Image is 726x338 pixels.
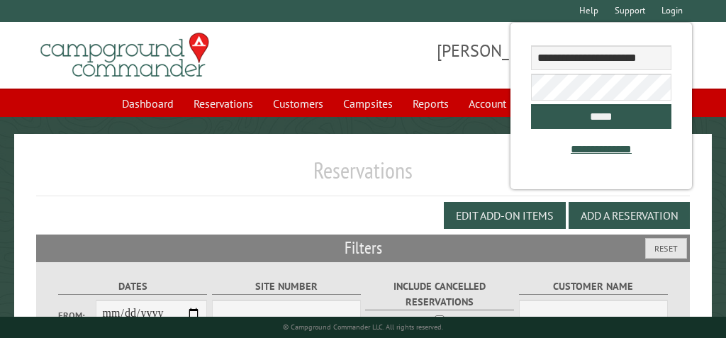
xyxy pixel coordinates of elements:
a: Account [460,90,515,117]
label: Dates [58,278,207,295]
button: Add a Reservation [569,202,690,229]
h2: Filters [36,235,690,261]
button: Reset [645,238,687,259]
span: [PERSON_NAME]'s Big Bear RV Park [363,39,690,63]
a: Dashboard [113,90,182,117]
label: Customer Name [519,278,668,295]
a: Campsites [335,90,401,117]
label: Include Cancelled Reservations [365,278,514,310]
img: Campground Commander [36,28,213,83]
label: Site Number [212,278,361,295]
a: Reports [404,90,457,117]
small: © Campground Commander LLC. All rights reserved. [283,322,443,332]
h1: Reservations [36,157,690,196]
button: Edit Add-on Items [444,202,566,229]
label: From: [58,309,96,322]
a: Reservations [185,90,262,117]
a: Customers [264,90,332,117]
